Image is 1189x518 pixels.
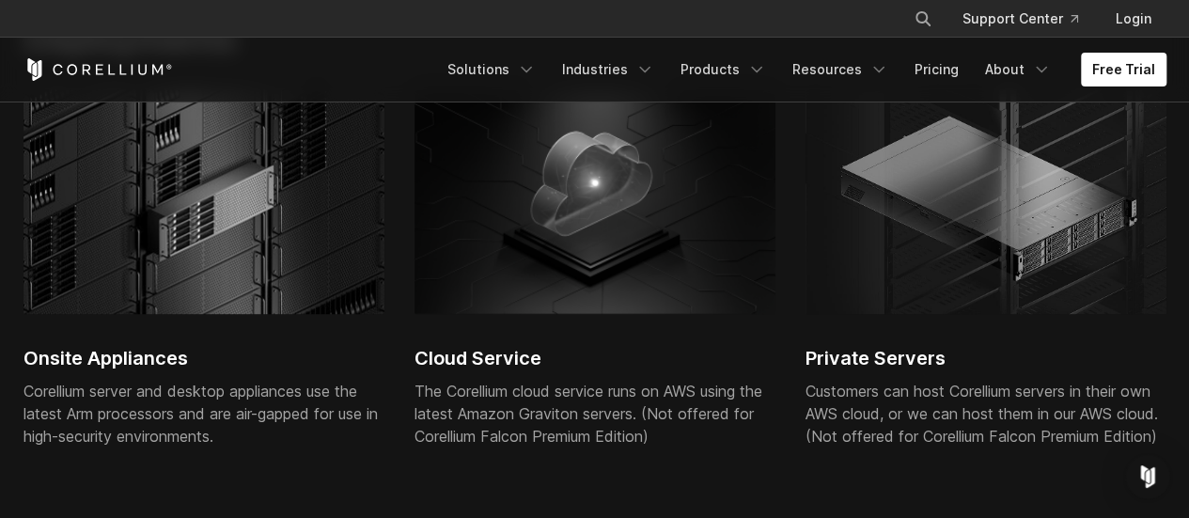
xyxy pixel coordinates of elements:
div: Customers can host Corellium servers in their own AWS cloud, or we can host them in our AWS cloud... [806,380,1166,447]
a: Industries [551,53,665,86]
a: Products [669,53,777,86]
a: Free Trial [1081,53,1166,86]
div: Navigation Menu [891,2,1166,36]
div: Corellium server and desktop appliances use the latest Arm processors and are air-gapped for use ... [23,380,384,447]
a: Solutions [436,53,547,86]
a: Corellium Home [23,58,173,81]
img: Corellium platform cloud service [415,89,775,314]
h2: Private Servers [806,344,1166,372]
div: Open Intercom Messenger [1125,454,1170,499]
div: The Corellium cloud service runs on AWS using the latest Amazon Graviton servers. (Not offered fo... [415,380,775,447]
img: Dedicated servers for the AWS cloud [806,89,1166,314]
h2: Onsite Appliances [23,344,384,372]
a: Login [1101,2,1166,36]
button: Search [906,2,940,36]
div: Navigation Menu [436,53,1166,86]
a: Resources [781,53,900,86]
a: About [974,53,1062,86]
a: Support Center [947,2,1093,36]
img: Onsite Appliances for Corellium server and desktop appliances [23,89,384,314]
a: Pricing [903,53,970,86]
h2: Cloud Service [415,344,775,372]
